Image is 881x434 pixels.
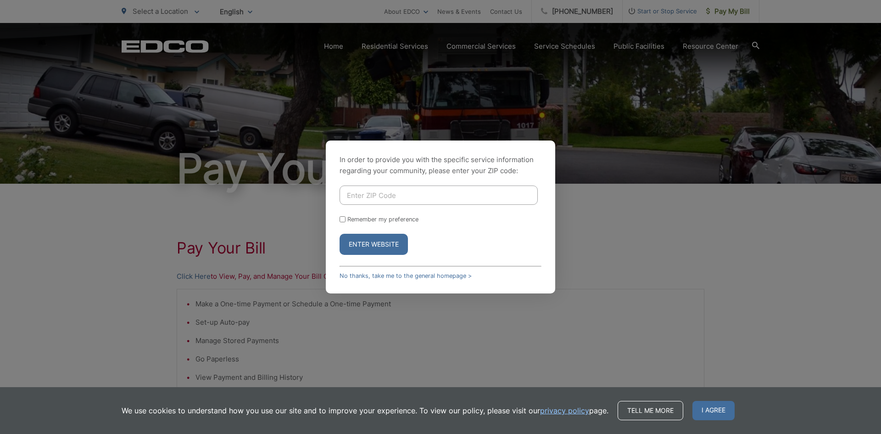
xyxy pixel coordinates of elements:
[540,405,589,416] a: privacy policy
[340,186,538,205] input: Enter ZIP Code
[618,401,683,420] a: Tell me more
[340,154,541,176] p: In order to provide you with the specific service information regarding your community, please en...
[122,405,608,416] p: We use cookies to understand how you use our site and to improve your experience. To view our pol...
[340,234,408,255] button: Enter Website
[347,216,418,223] label: Remember my preference
[692,401,735,420] span: I agree
[340,272,472,279] a: No thanks, take me to the general homepage >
